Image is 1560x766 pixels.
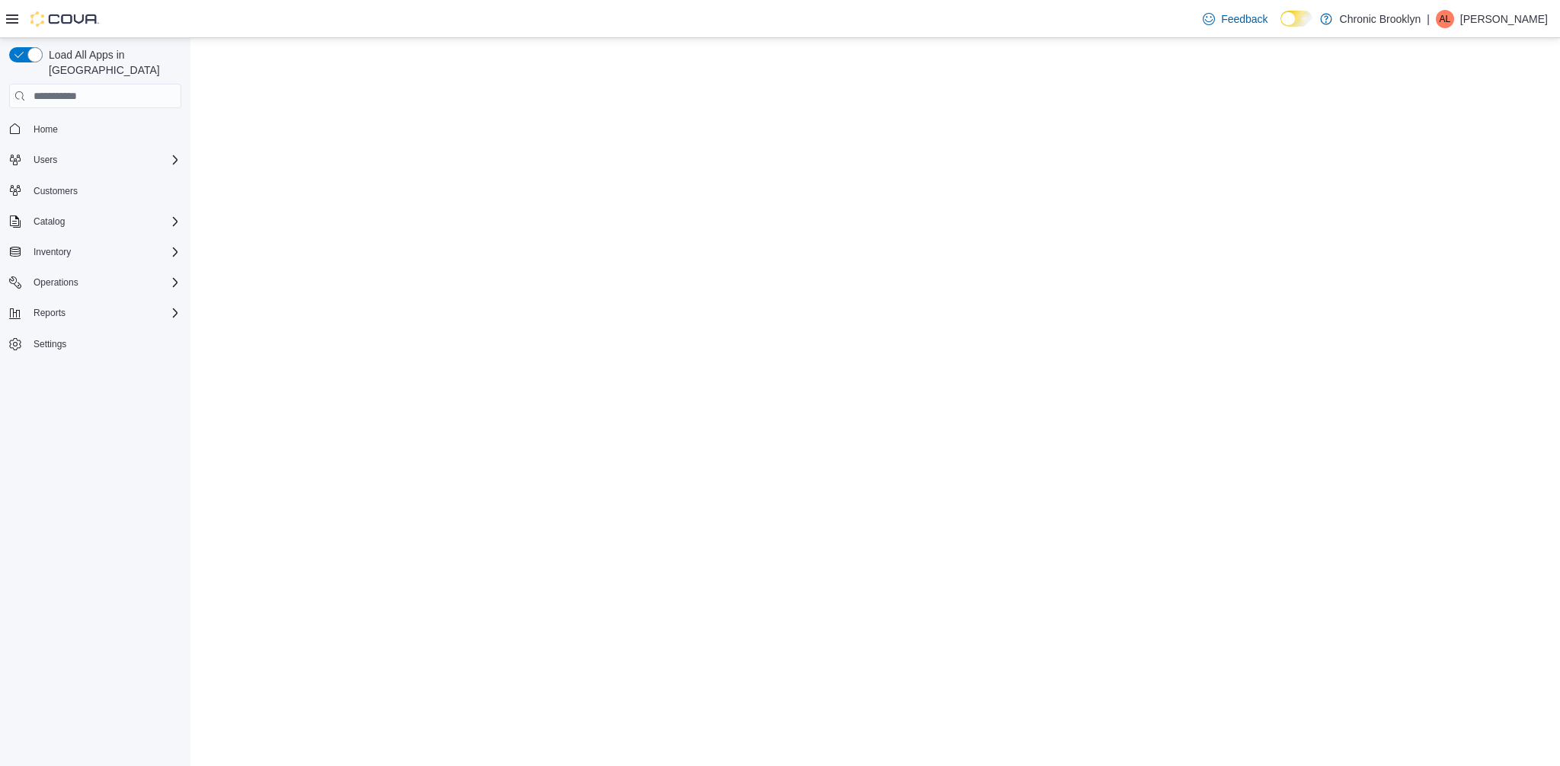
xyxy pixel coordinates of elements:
[34,123,58,136] span: Home
[1197,4,1274,34] a: Feedback
[34,215,65,228] span: Catalog
[3,241,187,263] button: Inventory
[27,304,181,322] span: Reports
[30,11,99,27] img: Cova
[27,334,181,353] span: Settings
[27,212,181,231] span: Catalog
[27,304,72,322] button: Reports
[3,149,187,171] button: Users
[1440,10,1451,28] span: AL
[43,47,181,78] span: Load All Apps in [GEOGRAPHIC_DATA]
[27,182,84,200] a: Customers
[34,276,78,289] span: Operations
[3,333,187,355] button: Settings
[3,211,187,232] button: Catalog
[1340,10,1421,28] p: Chronic Brooklyn
[34,246,71,258] span: Inventory
[9,111,181,394] nav: Complex example
[27,243,77,261] button: Inventory
[34,185,78,197] span: Customers
[1427,10,1430,28] p: |
[27,212,71,231] button: Catalog
[34,154,57,166] span: Users
[27,151,63,169] button: Users
[27,151,181,169] span: Users
[3,272,187,293] button: Operations
[27,119,181,138] span: Home
[27,273,181,292] span: Operations
[1221,11,1267,27] span: Feedback
[27,120,64,139] a: Home
[1460,10,1548,28] p: [PERSON_NAME]
[27,335,72,353] a: Settings
[34,307,66,319] span: Reports
[1436,10,1454,28] div: Alvan Lau
[27,243,181,261] span: Inventory
[3,180,187,202] button: Customers
[27,181,181,200] span: Customers
[27,273,85,292] button: Operations
[34,338,66,350] span: Settings
[3,302,187,324] button: Reports
[3,117,187,139] button: Home
[1280,11,1312,27] input: Dark Mode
